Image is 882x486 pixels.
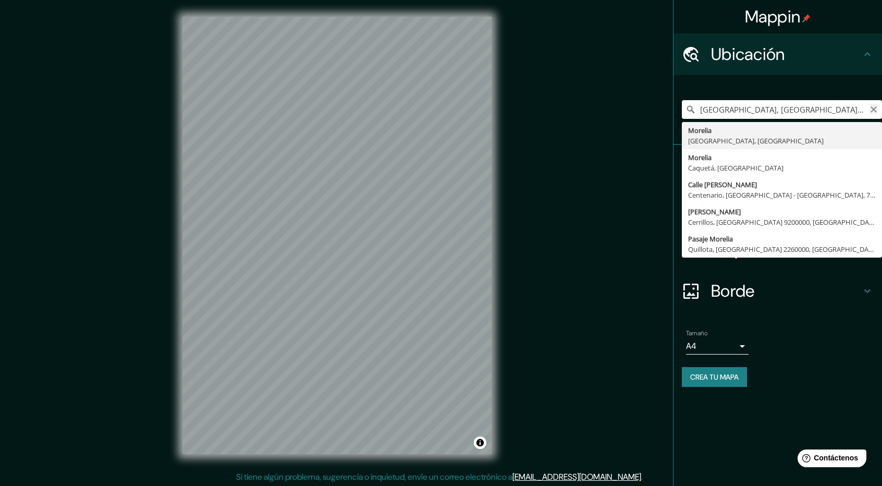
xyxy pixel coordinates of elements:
[690,372,739,382] font: Crea tu mapa
[688,163,783,173] font: Caquetá, [GEOGRAPHIC_DATA]
[643,471,644,482] font: .
[512,471,641,482] a: [EMAIL_ADDRESS][DOMAIN_NAME]
[686,338,749,355] div: A4
[682,100,882,119] input: Elige tu ciudad o zona
[673,270,882,312] div: Borde
[644,471,646,482] font: .
[688,207,741,216] font: [PERSON_NAME]
[686,341,696,351] font: A4
[182,17,492,454] canvas: Mapa
[711,280,755,302] font: Borde
[789,445,871,475] iframe: Lanzador de widgets de ayuda
[688,234,733,244] font: Pasaje Morelia
[673,187,882,228] div: Estilo
[673,33,882,75] div: Ubicación
[688,180,757,189] font: Calle [PERSON_NAME]
[688,245,878,254] font: Quillota, [GEOGRAPHIC_DATA] 2260000, [GEOGRAPHIC_DATA]
[236,471,512,482] font: Si tiene algún problema, sugerencia o inquietud, envíe un correo electrónico a
[688,217,879,227] font: Cerrillos, [GEOGRAPHIC_DATA] 9200000, [GEOGRAPHIC_DATA]
[641,471,643,482] font: .
[688,153,712,162] font: Morelia
[673,145,882,187] div: Patas
[802,14,811,22] img: pin-icon.png
[745,6,801,28] font: Mappin
[869,104,878,114] button: Claro
[673,228,882,270] div: Disposición
[682,367,747,387] button: Crea tu mapa
[686,329,707,337] font: Tamaño
[688,136,824,145] font: [GEOGRAPHIC_DATA], [GEOGRAPHIC_DATA]
[711,43,785,65] font: Ubicación
[688,126,712,135] font: Morelia
[474,436,486,449] button: Activar o desactivar atribución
